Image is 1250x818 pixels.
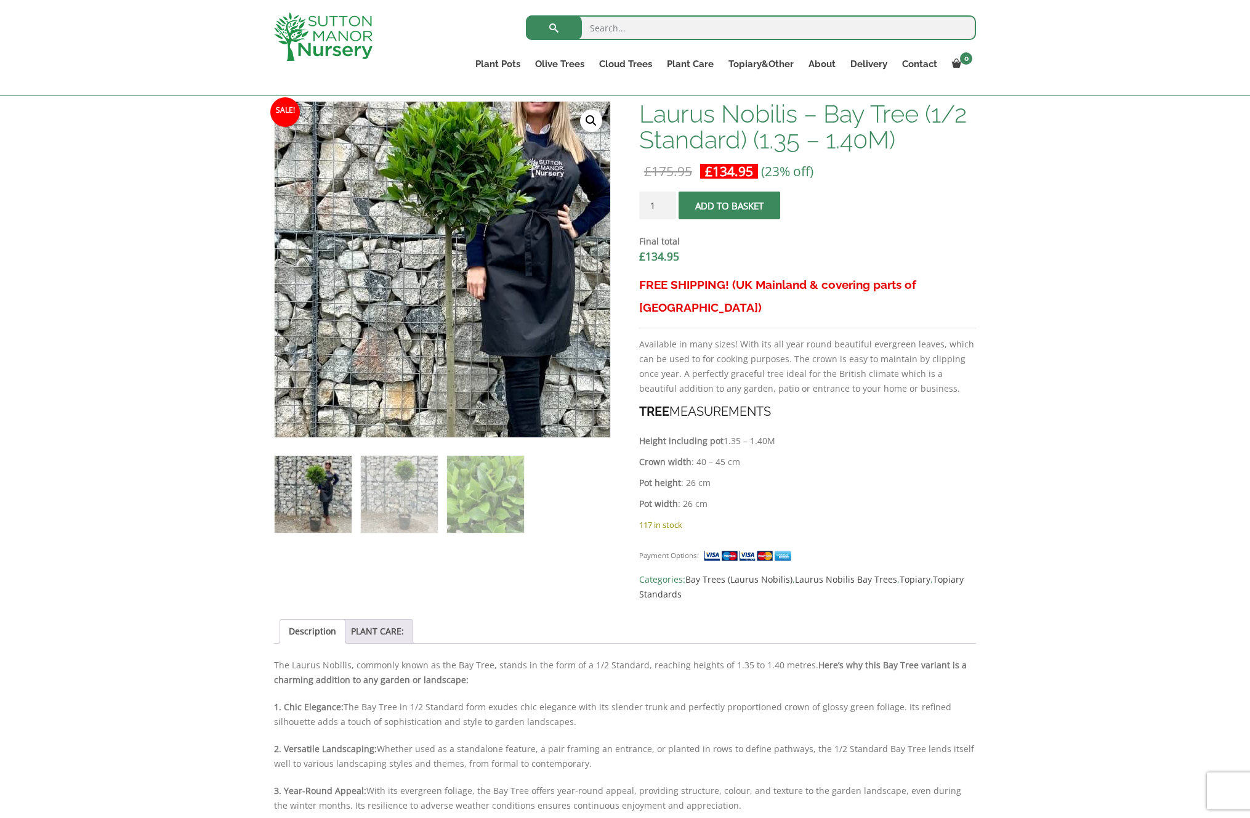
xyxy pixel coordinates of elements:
p: 1.35 – 1.40M [639,434,976,448]
span: £ [705,163,712,180]
input: Search... [526,15,976,40]
img: logo [274,12,373,61]
img: Laurus Nobilis - Bay Tree (1/2 Standard) (1.35 - 1.40M) - Image 3 [447,456,524,533]
p: With its evergreen foliage, the Bay Tree offers year-round appeal, providing structure, colour, a... [274,784,976,813]
img: payment supported [703,549,796,562]
strong: Here’s why this Bay Tree variant is a charming addition to any garden or landscape: [274,659,967,686]
span: £ [644,163,651,180]
strong: Crown width [639,456,692,468]
a: Description [289,620,336,643]
strong: Height including pot [639,435,724,447]
a: 0 [945,55,976,73]
span: (23% off) [761,163,813,180]
p: The Bay Tree in 1/2 Standard form exudes chic elegance with its slender trunk and perfectly propo... [274,700,976,729]
p: Available in many sizes! With its all year round beautiful evergreen leaves, which can be used to... [639,337,976,396]
span: 0 [960,52,972,65]
small: Payment Options: [639,551,699,560]
p: Whether used as a standalone feature, a pair framing an entrance, or planted in rows to define pa... [274,742,976,771]
a: Plant Pots [468,55,528,73]
h3: FREE SHIPPING! (UK Mainland & covering parts of [GEOGRAPHIC_DATA]) [639,273,976,319]
a: Delivery [843,55,895,73]
strong: 2. Versatile Landscaping: [274,743,377,755]
bdi: 134.95 [639,249,679,264]
p: : 26 cm [639,476,976,490]
p: : 40 – 45 cm [639,455,976,469]
bdi: 175.95 [644,163,692,180]
button: Add to basket [679,192,780,219]
h4: MEASUREMENTS [639,402,976,421]
a: Topiary&Other [721,55,801,73]
a: View full-screen image gallery [580,110,602,132]
bdi: 134.95 [705,163,753,180]
h1: Laurus Nobilis – Bay Tree (1/2 Standard) (1.35 – 1.40M) [639,101,976,153]
p: : 26 cm [639,496,976,511]
dt: Final total [639,234,976,249]
a: Topiary [900,573,930,585]
img: Laurus Nobilis - Bay Tree (1/2 Standard) (1.35 - 1.40M) - Image 2 [361,456,438,533]
strong: 1. Chic Elegance: [274,701,344,713]
a: Bay Trees (Laurus Nobilis) [685,573,792,585]
a: About [801,55,843,73]
a: Cloud Trees [592,55,659,73]
a: Topiary Standards [639,573,964,600]
p: 117 in stock [639,517,976,532]
p: The Laurus Nobilis, commonly known as the Bay Tree, stands in the form of a 1/2 Standard, reachin... [274,658,976,687]
a: PLANT CARE: [351,620,404,643]
strong: TREE [639,404,669,419]
a: Laurus Nobilis Bay Trees [795,573,897,585]
input: Product quantity [639,192,676,219]
a: Contact [895,55,945,73]
strong: Pot height [639,477,681,488]
strong: Pot width [639,498,678,509]
img: Laurus Nobilis - Bay Tree (1/2 Standard) (1.35 - 1.40M) [275,456,352,533]
a: Plant Care [659,55,721,73]
strong: 3. Year-Round Appeal: [274,785,366,796]
span: Sale! [270,97,300,127]
span: Categories: , , , [639,572,976,602]
a: Olive Trees [528,55,592,73]
span: £ [639,249,645,264]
